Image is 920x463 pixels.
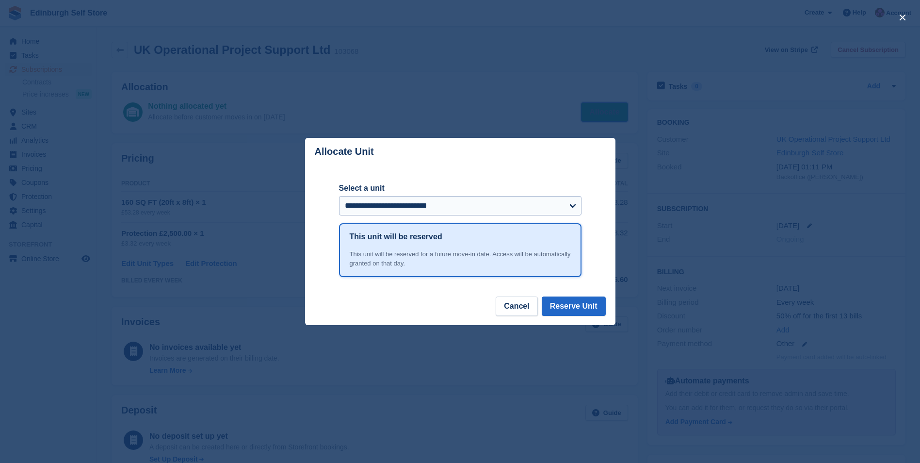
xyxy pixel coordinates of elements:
[350,249,571,268] div: This unit will be reserved for a future move-in date. Access will be automatically granted on tha...
[542,297,606,316] button: Reserve Unit
[350,231,442,243] h1: This unit will be reserved
[339,182,581,194] label: Select a unit
[315,146,374,157] p: Allocate Unit
[496,297,537,316] button: Cancel
[895,10,910,25] button: close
